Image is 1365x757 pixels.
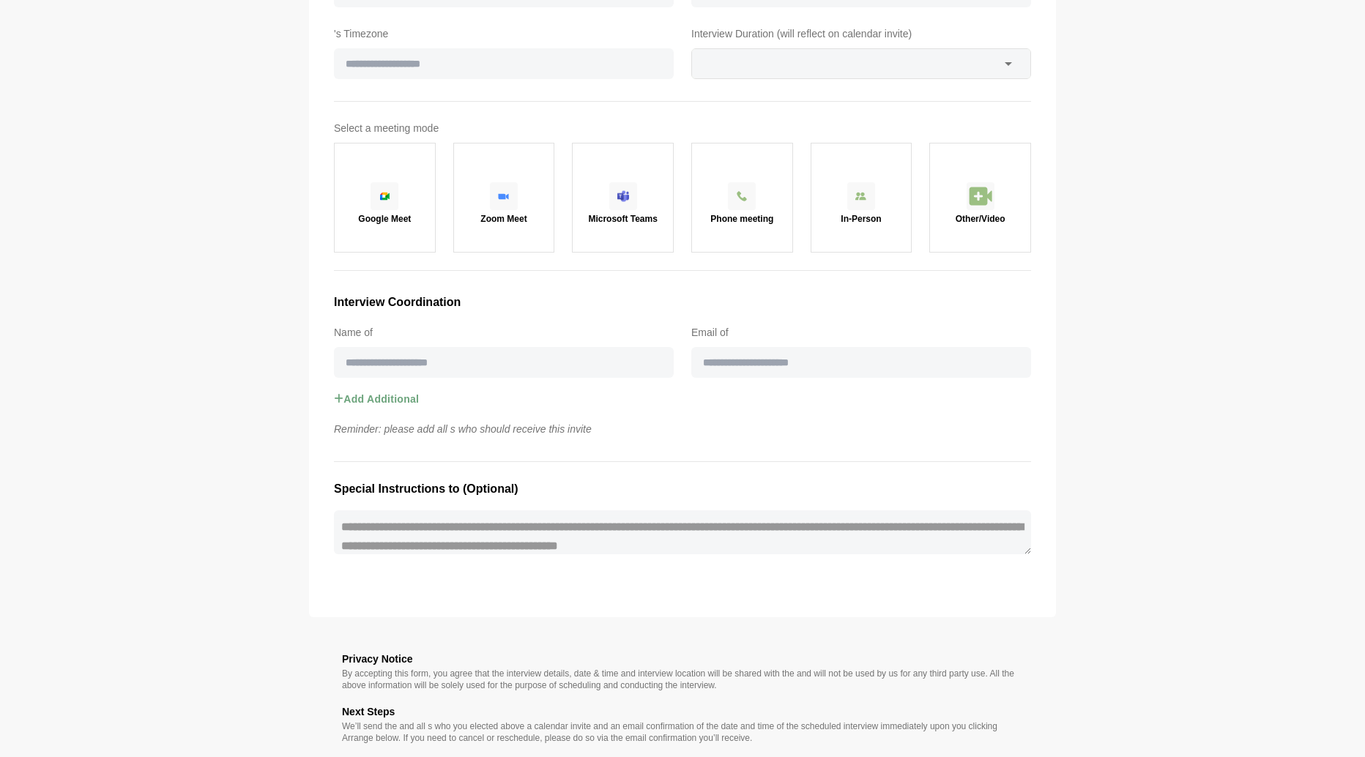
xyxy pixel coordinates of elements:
[691,324,1031,341] label: Email of
[334,324,674,341] label: Name of
[334,119,1031,137] label: Select a meeting mode
[691,25,1031,42] label: Interview Duration (will reflect on calendar invite)
[325,420,1040,438] p: Reminder: please add all s who should receive this invite
[710,215,773,223] p: Phone meeting
[334,25,674,42] label: 's Timezone
[480,215,527,223] p: Zoom Meet
[334,378,419,420] button: Add Additional
[342,720,1023,744] p: We’ll send the and all s who you elected above a calendar invite and an email confirmation of the...
[334,293,1031,312] h3: Interview Coordination
[342,703,1023,720] h3: Next Steps
[342,650,1023,668] h3: Privacy Notice
[956,215,1005,223] p: Other/Video
[342,668,1023,691] p: By accepting this form, you agree that the interview details, date & time and interview location ...
[334,480,1031,499] h3: Special Instructions to (Optional)
[588,215,657,223] p: Microsoft Teams
[358,215,411,223] p: Google Meet
[841,215,881,223] p: In-Person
